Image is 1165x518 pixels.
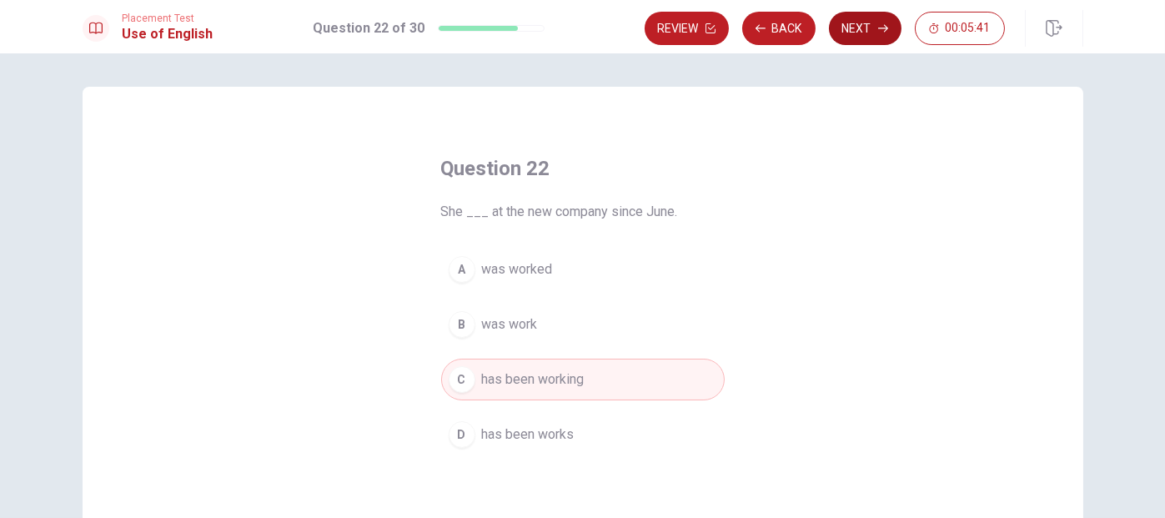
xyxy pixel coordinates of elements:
span: has been works [482,425,575,445]
h1: Use of English [123,24,213,44]
span: 00:05:41 [946,22,991,35]
div: B [449,311,475,338]
h1: Question 22 of 30 [313,18,424,38]
span: Placement Test [123,13,213,24]
span: has been working [482,370,585,390]
button: Back [742,12,816,45]
button: Bwas work [441,304,725,345]
button: Awas worked [441,249,725,290]
div: D [449,421,475,448]
div: C [449,366,475,393]
h4: Question 22 [441,155,725,182]
button: Next [829,12,901,45]
span: She ___ at the new company since June. [441,202,725,222]
button: Chas been working [441,359,725,400]
button: Dhas been works [441,414,725,455]
button: Review [645,12,729,45]
button: 00:05:41 [915,12,1005,45]
div: A [449,256,475,283]
span: was worked [482,259,553,279]
span: was work [482,314,538,334]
